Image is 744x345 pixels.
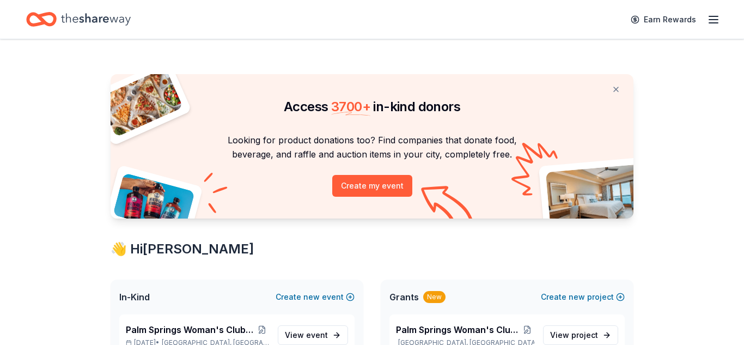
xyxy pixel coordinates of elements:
[569,290,585,304] span: new
[99,68,184,137] img: Pizza
[421,186,475,227] img: Curvy arrow
[306,330,328,340] span: event
[119,290,150,304] span: In-Kind
[543,325,618,345] a: View project
[624,10,703,29] a: Earn Rewards
[278,325,348,345] a: View event
[26,7,131,32] a: Home
[571,330,598,340] span: project
[303,290,320,304] span: new
[126,323,255,336] span: Palm Springs Woman's Club Scholarship Event
[111,240,633,258] div: 👋 Hi [PERSON_NAME]
[285,329,328,342] span: View
[423,291,446,303] div: New
[124,133,620,162] p: Looking for product donations too? Find companies that donate food, beverage, and raffle and auct...
[389,290,419,304] span: Grants
[331,99,370,114] span: 3700 +
[276,290,355,304] button: Createnewevent
[550,329,598,342] span: View
[332,175,412,197] button: Create my event
[284,99,460,114] span: Access in-kind donors
[541,290,625,304] button: Createnewproject
[396,323,521,336] span: Palm Springs Woman's Club Scholarship Event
